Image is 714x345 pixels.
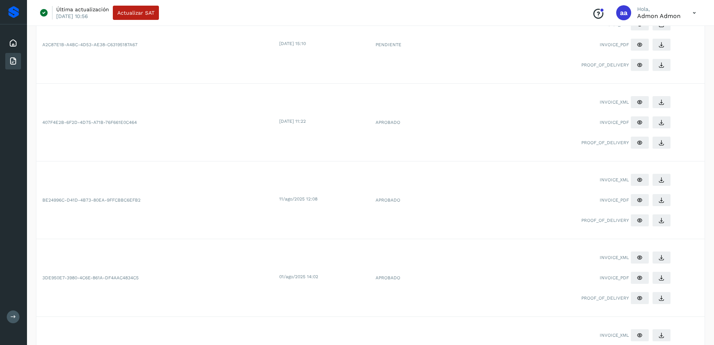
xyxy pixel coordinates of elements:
p: Última actualización [56,6,109,13]
span: INVOICE_PDF [600,197,629,203]
span: INVOICE_XML [600,332,629,339]
span: Actualizar SAT [117,10,154,15]
td: APROBADO [370,239,452,317]
p: admon admon [637,12,681,20]
span: INVOICE_PDF [600,119,629,126]
span: INVOICE_XML [600,254,629,261]
td: APROBADO [370,161,452,239]
div: [DATE] 11:22 [279,118,368,125]
span: INVOICE_XML [600,99,629,105]
td: BE24996C-D41D-4B73-80EA-9FFCBBC6EFB2 [36,161,278,239]
span: INVOICE_PDF [600,41,629,48]
span: PROOF_OF_DELIVERY [581,62,629,68]
button: Actualizar SAT [113,6,159,20]
div: Inicio [5,35,21,51]
span: PROOF_OF_DELIVERY [581,139,629,146]
p: [DATE] 10:56 [56,13,88,20]
td: 407F4E2B-6F2D-4D75-A71B-76F661E0C464 [36,84,278,161]
p: Hola, [637,6,681,12]
div: 11/ago/2025 12:08 [279,196,368,202]
div: Facturas [5,53,21,69]
div: [DATE] 15:10 [279,40,368,47]
span: PROOF_OF_DELIVERY [581,217,629,224]
span: INVOICE_PDF [600,274,629,281]
span: PROOF_OF_DELIVERY [581,295,629,301]
td: 3DE950E7-3980-4C6E-861A-DF4AAC4834C5 [36,239,278,317]
div: 01/ago/2025 14:02 [279,273,368,280]
span: INVOICE_XML [600,176,629,183]
td: A2C87E1B-A4BC-4D53-AE38-C63195187A67 [36,6,278,84]
td: APROBADO [370,84,452,161]
td: PENDIENTE [370,6,452,84]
